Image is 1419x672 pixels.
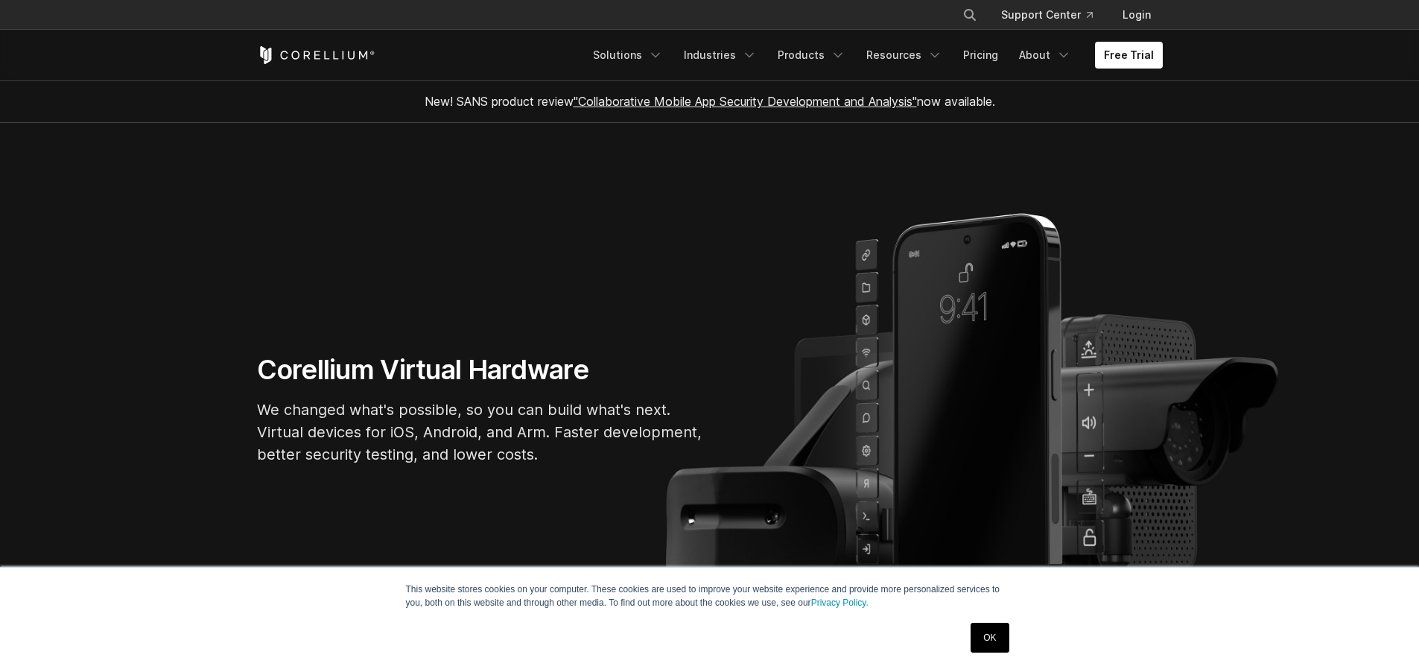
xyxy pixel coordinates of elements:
h1: Corellium Virtual Hardware [257,353,704,387]
a: Pricing [954,42,1007,69]
a: "Collaborative Mobile App Security Development and Analysis" [574,94,917,109]
a: Login [1111,1,1163,28]
a: Free Trial [1095,42,1163,69]
a: Resources [857,42,951,69]
span: New! SANS product review now available. [425,94,995,109]
a: Support Center [989,1,1105,28]
a: About [1010,42,1080,69]
a: OK [971,623,1009,653]
a: Industries [675,42,766,69]
p: This website stores cookies on your computer. These cookies are used to improve your website expe... [406,583,1014,609]
div: Navigation Menu [584,42,1163,69]
a: Solutions [584,42,672,69]
a: Products [769,42,854,69]
button: Search [956,1,983,28]
p: We changed what's possible, so you can build what's next. Virtual devices for iOS, Android, and A... [257,399,704,466]
div: Navigation Menu [945,1,1163,28]
a: Corellium Home [257,46,375,64]
a: Privacy Policy. [811,597,869,608]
